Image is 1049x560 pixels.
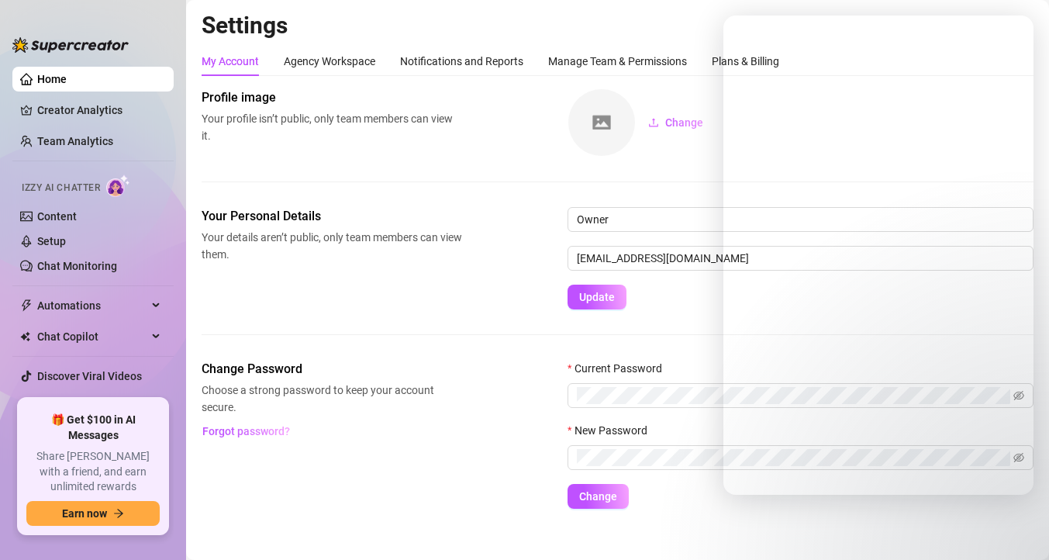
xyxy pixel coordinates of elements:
a: Creator Analytics [37,98,161,123]
span: Automations [37,293,147,318]
span: Forgot password? [202,425,290,437]
img: logo-BBDzfeDw.svg [12,37,129,53]
div: Manage Team & Permissions [548,53,687,70]
input: Enter new email [568,246,1033,271]
span: Earn now [62,507,107,520]
span: Profile image [202,88,462,107]
iframe: Intercom live chat [723,16,1033,495]
button: Forgot password? [202,419,290,444]
button: Change [568,484,629,509]
span: Update [579,291,615,303]
span: Change Password [202,360,462,379]
span: Chat Copilot [37,324,147,349]
span: Your profile isn’t public, only team members can view it. [202,110,462,144]
input: New Password [577,449,1010,466]
button: Update [568,285,626,309]
div: Plans & Billing [712,53,779,70]
span: Share [PERSON_NAME] with a friend, and earn unlimited rewards [26,449,160,495]
span: arrow-right [113,508,124,519]
button: Change [636,110,716,135]
img: AI Chatter [106,175,130,197]
span: Change [579,490,617,503]
a: Chat Monitoring [37,260,117,272]
span: Your details aren’t public, only team members can view them. [202,229,462,263]
span: thunderbolt [20,299,33,312]
input: Current Password [577,387,1010,404]
span: upload [648,117,659,128]
div: Agency Workspace [284,53,375,70]
label: Current Password [568,360,672,377]
a: Home [37,73,67,85]
span: Your Personal Details [202,207,462,226]
label: New Password [568,422,657,439]
img: square-placeholder.png [568,89,635,156]
h2: Settings [202,11,1033,40]
iframe: Intercom live chat [996,507,1033,544]
span: 🎁 Get $100 in AI Messages [26,413,160,443]
input: Enter name [568,207,1033,232]
span: Change [665,116,703,129]
img: Chat Copilot [20,331,30,342]
button: Earn nowarrow-right [26,501,160,526]
div: Notifications and Reports [400,53,523,70]
span: Izzy AI Chatter [22,181,100,195]
a: Content [37,210,77,223]
a: Discover Viral Videos [37,370,142,382]
span: Choose a strong password to keep your account secure. [202,382,462,416]
div: My Account [202,53,259,70]
a: Team Analytics [37,135,113,147]
a: Setup [37,235,66,247]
